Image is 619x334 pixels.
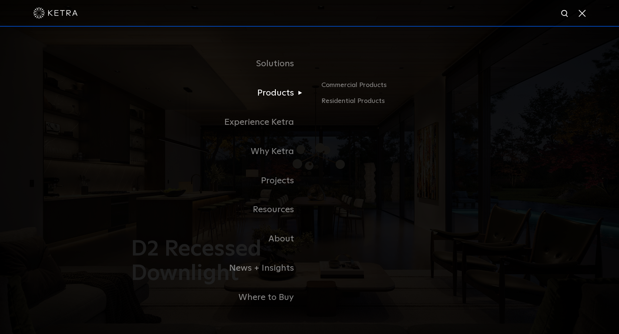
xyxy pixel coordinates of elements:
[124,108,309,137] a: Experience Ketra
[124,195,309,224] a: Resources
[321,80,495,96] a: Commercial Products
[124,49,309,79] a: Solutions
[124,137,309,166] a: Why Ketra
[124,254,309,283] a: News + Insights
[124,49,495,312] div: Navigation Menu
[321,96,495,107] a: Residential Products
[33,7,78,19] img: ketra-logo-2019-white
[124,283,309,312] a: Where to Buy
[124,166,309,196] a: Projects
[124,79,309,108] a: Products
[124,224,309,254] a: About
[561,9,570,19] img: search icon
